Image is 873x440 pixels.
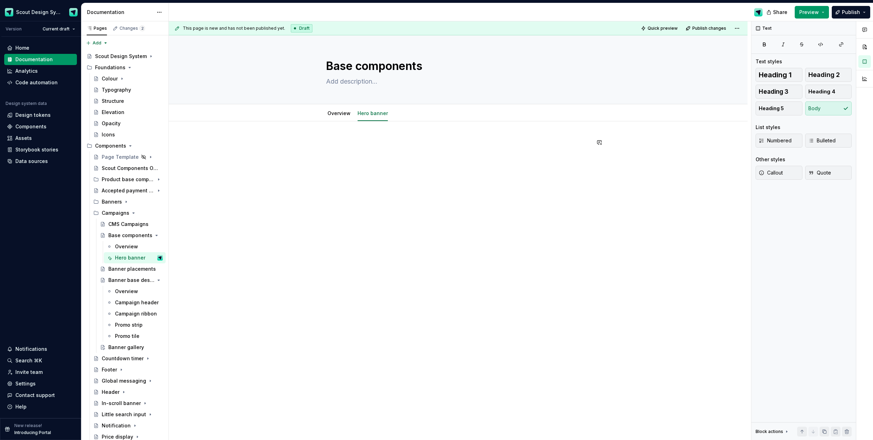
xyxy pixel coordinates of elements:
a: Campaign header [104,297,166,308]
button: Publish [832,6,870,19]
a: Banner placements [97,263,166,275]
p: Introducing Portal [14,430,51,435]
a: Data sources [4,156,77,167]
span: This page is new and has not been published yet. [183,26,285,31]
a: Banner base designs [97,275,166,286]
div: Banner base designs [108,277,154,284]
a: Accepted payment types [91,185,166,196]
span: Callout [759,169,783,176]
div: Assets [15,135,32,142]
div: Help [15,403,27,410]
button: Search ⌘K [4,355,77,366]
span: Heading 5 [759,105,784,112]
textarea: Base components [325,58,589,74]
button: Heading 3 [756,85,802,99]
a: Invite team [4,367,77,378]
div: Campaign ribbon [115,310,157,317]
div: Banners [102,198,122,205]
div: List styles [756,124,780,131]
span: Publish [842,9,860,16]
div: Overview [115,288,138,295]
div: Scout Design System [95,53,147,60]
div: Home [15,44,29,51]
div: Product base components [102,176,154,183]
img: Design Ops [754,8,763,16]
span: Quick preview [648,26,678,31]
div: Code automation [15,79,58,86]
div: Overview [325,106,353,120]
a: Home [4,42,77,54]
div: Pages [87,26,107,31]
div: Banner placements [108,265,156,272]
a: Opacity [91,118,166,129]
div: Countdown timer [102,355,144,362]
button: Scout Design SystemDesign Ops [1,5,80,20]
span: Draft [299,26,310,31]
a: Icons [91,129,166,140]
a: Analytics [4,65,77,77]
a: Notification [91,420,166,431]
img: Design Ops [69,8,78,16]
div: Design tokens [15,112,51,119]
span: Quote [808,169,831,176]
span: 2 [139,26,145,31]
button: Contact support [4,390,77,401]
div: Components [95,142,126,149]
div: CMS Campaigns [108,221,149,228]
div: Other styles [756,156,785,163]
a: Overview [327,110,351,116]
div: Global messaging [102,377,146,384]
div: Search ⌘K [15,357,42,364]
div: Banner gallery [108,344,144,351]
button: Quote [805,166,852,180]
div: Documentation [15,56,53,63]
a: Promo strip [104,319,166,331]
a: Scout Design System [84,51,166,62]
button: Heading 5 [756,101,802,115]
div: Scout Design System [16,9,61,16]
div: Settings [15,380,36,387]
div: Page Template [102,154,139,161]
a: Typography [91,84,166,95]
div: Colour [102,75,118,82]
a: Banner gallery [97,342,166,353]
div: Typography [102,86,131,93]
span: Heading 4 [808,88,835,95]
div: Footer [102,366,117,373]
a: Base components [97,230,166,241]
div: Elevation [102,109,124,116]
span: Heading 3 [759,88,788,95]
a: Scout Components Overview [91,163,166,174]
button: Add [84,38,110,48]
div: Header [102,389,120,396]
a: Global messaging [91,375,166,386]
span: Current draft [43,26,70,32]
div: Little search input [102,411,146,418]
a: Footer [91,364,166,375]
button: Numbered [756,134,802,148]
div: Block actions [756,427,789,437]
button: Help [4,401,77,412]
div: Invite team [15,369,43,376]
div: Design system data [6,101,47,106]
span: Heading 2 [808,71,840,78]
div: Data sources [15,158,48,165]
div: Opacity [102,120,121,127]
div: Version [6,26,22,32]
span: Bulleted [808,137,836,144]
div: Campaigns [102,210,129,217]
a: Campaign ribbon [104,308,166,319]
button: Bulleted [805,134,852,148]
button: Notifications [4,343,77,355]
a: In-scroll banner [91,398,166,409]
span: Share [773,9,787,16]
a: Documentation [4,54,77,65]
div: Scout Components Overview [102,165,159,172]
button: Preview [795,6,829,19]
div: Icons [102,131,115,138]
a: Assets [4,133,77,144]
div: Overview [115,243,138,250]
div: Promo tile [115,333,139,340]
div: Campaigns [91,207,166,219]
a: Settings [4,378,77,389]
